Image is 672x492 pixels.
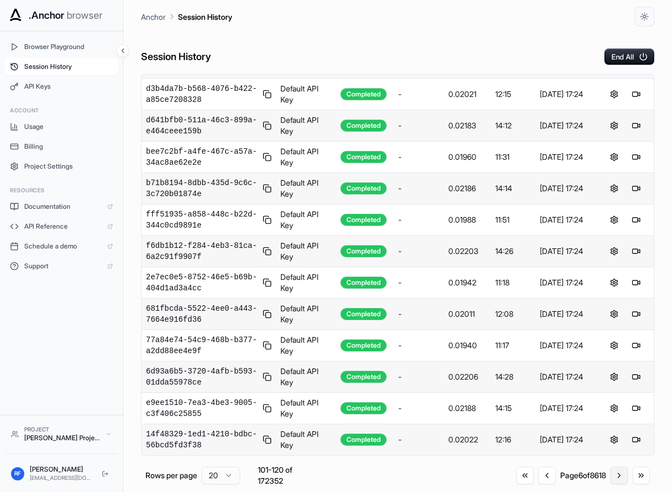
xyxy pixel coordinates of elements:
[276,393,336,424] td: Default API Key
[398,120,440,131] div: -
[340,245,387,257] div: Completed
[24,62,113,71] span: Session History
[495,120,531,131] div: 14:12
[495,434,531,445] div: 12:16
[4,218,118,235] a: API Reference
[24,242,102,251] span: Schedule a demo
[340,277,387,289] div: Completed
[67,8,102,23] span: browser
[4,158,118,175] button: Project Settings
[141,10,232,23] nav: breadcrumb
[4,198,118,215] a: Documentation
[146,303,258,325] span: 681fbcda-5522-4ee0-a443-7664e916fd36
[540,403,592,414] div: [DATE] 17:24
[4,138,118,155] button: Billing
[7,7,24,24] img: Anchor Icon
[540,120,592,131] div: [DATE] 17:24
[24,262,102,271] span: Support
[540,246,592,257] div: [DATE] 17:24
[448,152,486,163] div: 0.01960
[340,371,387,383] div: Completed
[495,371,531,382] div: 14:28
[340,151,387,163] div: Completed
[4,78,118,95] button: API Keys
[448,120,486,131] div: 0.02183
[276,299,336,330] td: Default API Key
[540,183,592,194] div: [DATE] 17:24
[24,425,100,434] div: Project
[24,434,100,442] div: [PERSON_NAME] Project
[4,237,118,255] a: Schedule a demo
[398,214,440,225] div: -
[146,115,258,137] span: d641bfb0-511a-46c3-899a-e464ceee159b
[540,371,592,382] div: [DATE] 17:24
[448,434,486,445] div: 0.02022
[340,434,387,446] div: Completed
[340,308,387,320] div: Completed
[146,177,258,199] span: b71b8194-8dbb-435d-9c6c-3c720b01874e
[340,88,387,100] div: Completed
[146,240,258,262] span: f6db1b12-f284-4eb3-81ca-6a2c91f9907f
[398,434,440,445] div: -
[276,236,336,267] td: Default API Key
[398,89,440,100] div: -
[24,142,113,151] span: Billing
[540,340,592,351] div: [DATE] 17:24
[24,222,102,231] span: API Reference
[540,152,592,163] div: [DATE] 17:24
[340,120,387,132] div: Completed
[4,118,118,136] button: Usage
[276,142,336,173] td: Default API Key
[398,403,440,414] div: -
[340,182,387,194] div: Completed
[340,214,387,226] div: Completed
[276,330,336,361] td: Default API Key
[6,421,117,447] button: Project[PERSON_NAME] Project
[276,361,336,393] td: Default API Key
[540,214,592,225] div: [DATE] 17:24
[448,277,486,288] div: 0.01942
[448,214,486,225] div: 0.01988
[448,309,486,320] div: 0.02011
[398,309,440,320] div: -
[4,38,118,56] button: Browser Playground
[560,470,606,481] div: Page 6 of 8618
[29,8,64,23] span: .Anchor
[495,214,531,225] div: 11:51
[146,146,258,168] span: bee7c2bf-a4fe-467c-a57a-34ac8ae62e2e
[398,277,440,288] div: -
[24,162,113,171] span: Project Settings
[276,110,336,142] td: Default API Key
[24,202,102,211] span: Documentation
[398,371,440,382] div: -
[146,209,258,231] span: fff51935-a858-448c-b22d-344c0cd9891e
[178,11,232,23] p: Session History
[448,340,486,351] div: 0.01940
[99,467,112,480] button: Logout
[146,397,258,419] span: e9ee1510-7ea3-4be3-9005-c3f406c25855
[448,183,486,194] div: 0.02186
[276,173,336,204] td: Default API Key
[495,89,531,100] div: 12:15
[448,89,486,100] div: 0.02021
[24,82,113,91] span: API Keys
[495,309,531,320] div: 12:08
[540,89,592,100] div: [DATE] 17:24
[448,246,486,257] div: 0.02203
[24,42,113,51] span: Browser Playground
[540,277,592,288] div: [DATE] 17:24
[30,474,93,482] div: [EMAIL_ADDRESS][DOMAIN_NAME]
[448,403,486,414] div: 0.02188
[540,309,592,320] div: [DATE] 17:24
[448,371,486,382] div: 0.02206
[340,402,387,414] div: Completed
[398,340,440,351] div: -
[10,186,113,194] h3: Resources
[145,470,197,481] p: Rows per page
[276,267,336,299] td: Default API Key
[398,183,440,194] div: -
[4,257,118,275] a: Support
[258,464,313,486] div: 101-120 of 172352
[540,434,592,445] div: [DATE] 17:24
[14,469,21,478] span: RF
